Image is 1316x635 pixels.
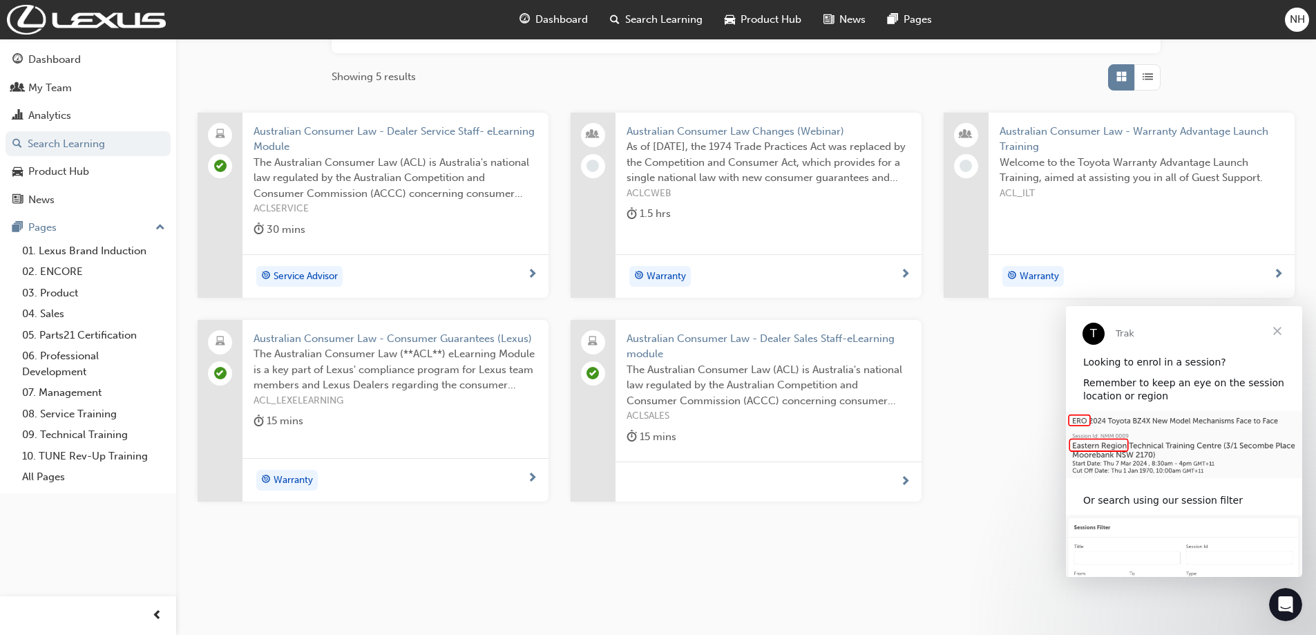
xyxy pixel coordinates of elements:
a: Product Hub [6,159,171,184]
button: Pages [6,215,171,240]
a: Australian Consumer Law - Dealer Sales Staff-eLearning moduleThe Australian Consumer Law (ACL) is... [571,320,922,502]
span: news-icon [12,194,23,207]
span: learningRecordVerb_NONE-icon [960,160,972,172]
a: Search Learning [6,131,171,157]
a: Australian Consumer Law - Dealer Service Staff- eLearning ModuleThe Australian Consumer Law (ACL)... [198,113,549,298]
span: next-icon [527,473,537,485]
button: DashboardMy TeamAnalyticsSearch LearningProduct HubNews [6,44,171,215]
a: 10. TUNE Rev-Up Training [17,446,171,467]
span: people-icon [12,82,23,95]
iframe: Intercom live chat [1269,588,1302,621]
span: guage-icon [12,54,23,66]
span: The Australian Consumer Law (ACL) is Australia's national law regulated by the Australian Competi... [254,155,537,202]
span: Dashboard [535,12,588,28]
span: laptop-icon [216,126,225,144]
div: 15 mins [627,428,676,446]
span: target-icon [1007,267,1017,285]
a: 05. Parts21 Certification [17,325,171,346]
span: car-icon [12,166,23,178]
a: 09. Technical Training [17,424,171,446]
span: Australian Consumer Law - Warranty Advantage Launch Training [1000,124,1284,155]
span: duration-icon [254,413,264,430]
div: Dashboard [28,52,81,68]
span: target-icon [261,471,271,489]
span: Search Learning [625,12,703,28]
span: pages-icon [12,222,23,234]
a: Australian Consumer Law - Consumer Guarantees (Lexus)The Australian Consumer Law (**ACL**) eLearn... [198,320,549,502]
a: 01. Lexus Brand Induction [17,240,171,262]
a: search-iconSearch Learning [599,6,714,34]
span: Product Hub [741,12,801,28]
span: News [839,12,866,28]
span: Showing 5 results [332,69,416,85]
span: car-icon [725,11,735,28]
a: car-iconProduct Hub [714,6,812,34]
a: Dashboard [6,47,171,73]
a: news-iconNews [812,6,877,34]
span: laptop-icon [216,333,225,351]
a: pages-iconPages [877,6,943,34]
a: 08. Service Training [17,404,171,425]
span: learningRecordVerb_PASS-icon [214,160,227,172]
a: guage-iconDashboard [508,6,599,34]
span: people-icon [588,126,598,144]
a: 03. Product [17,283,171,304]
span: next-icon [527,269,537,281]
span: learningRecordVerb_PASS-icon [587,367,599,379]
div: Pages [28,220,57,236]
a: 02. ENCORE [17,261,171,283]
div: 15 mins [254,413,303,430]
a: All Pages [17,466,171,488]
span: Australian Consumer Law - Consumer Guarantees (Lexus) [254,331,537,347]
span: NH [1290,12,1305,28]
span: pages-icon [888,11,898,28]
div: 30 mins [254,221,305,238]
span: Warranty [1020,269,1059,285]
span: The Australian Consumer Law (**ACL**) eLearning Module is a key part of Lexus' compliance program... [254,346,537,393]
span: learningRecordVerb_PASS-icon [214,367,227,379]
span: next-icon [1273,269,1284,281]
img: Trak [7,5,166,35]
div: My Team [28,80,72,96]
span: chart-icon [12,110,23,122]
a: 06. Professional Development [17,345,171,382]
span: ACLCWEB [627,186,910,202]
a: Australian Consumer Law - Warranty Advantage Launch TrainingWelcome to the Toyota Warranty Advant... [944,113,1295,298]
span: ACL_LEXELEARNING [254,393,537,409]
a: 07. Management [17,382,171,404]
span: ACL_ILT [1000,186,1284,202]
div: Product Hub [28,164,89,180]
span: target-icon [634,267,644,285]
div: News [28,192,55,208]
span: Service Advisor [274,269,338,285]
span: ACLSALES [627,408,910,424]
span: target-icon [261,267,271,285]
span: Australian Consumer Law Changes (Webinar) [627,124,910,140]
a: Australian Consumer Law Changes (Webinar)As of [DATE], the 1974 Trade Practices Act was replaced ... [571,113,922,298]
span: As of [DATE], the 1974 Trade Practices Act was replaced by the Competition and Consumer Act, whic... [627,139,910,186]
span: learningRecordVerb_NONE-icon [587,160,599,172]
span: Welcome to the Toyota Warranty Advantage Launch Training, aimed at assisting you in all of Guest ... [1000,155,1284,186]
span: news-icon [823,11,834,28]
span: duration-icon [254,221,264,238]
span: Grid [1116,69,1127,85]
span: laptop-icon [588,333,598,351]
div: 1.5 hrs [627,205,671,222]
a: My Team [6,75,171,101]
iframe: Intercom live chat message [1066,306,1302,577]
button: NH [1285,8,1309,32]
span: Australian Consumer Law - Dealer Service Staff- eLearning Module [254,124,537,155]
span: search-icon [12,138,22,151]
a: 04. Sales [17,303,171,325]
span: Warranty [274,473,313,489]
span: Australian Consumer Law - Dealer Sales Staff-eLearning module [627,331,910,362]
span: Pages [904,12,932,28]
span: Warranty [647,269,686,285]
span: prev-icon [152,607,162,625]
